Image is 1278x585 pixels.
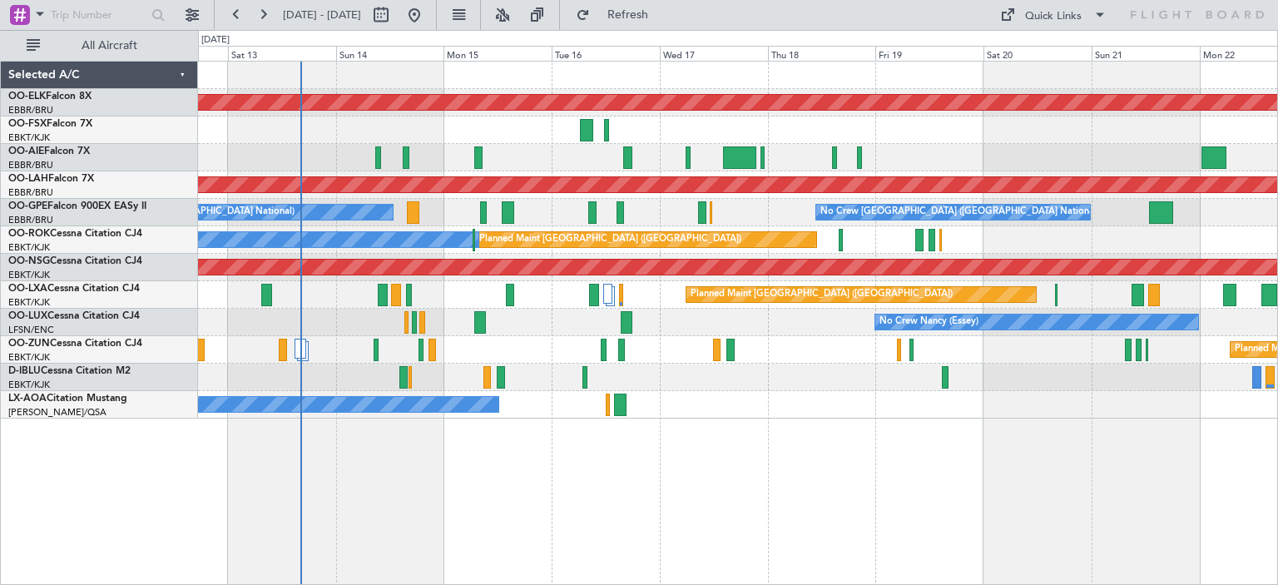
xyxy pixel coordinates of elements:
[1092,46,1200,61] div: Sun 21
[691,282,953,307] div: Planned Maint [GEOGRAPHIC_DATA] ([GEOGRAPHIC_DATA])
[992,2,1115,28] button: Quick Links
[8,296,50,309] a: EBKT/KJK
[8,119,47,129] span: OO-FSX
[8,311,47,321] span: OO-LUX
[8,174,94,184] a: OO-LAHFalcon 7X
[8,92,46,102] span: OO-ELK
[8,131,50,144] a: EBKT/KJK
[201,33,230,47] div: [DATE]
[43,40,176,52] span: All Aircraft
[8,269,50,281] a: EBKT/KJK
[8,394,127,404] a: LX-AOACitation Mustang
[8,311,140,321] a: OO-LUXCessna Citation CJ4
[8,324,54,336] a: LFSN/ENC
[8,92,92,102] a: OO-ELKFalcon 8X
[8,351,50,364] a: EBKT/KJK
[8,284,140,294] a: OO-LXACessna Citation CJ4
[660,46,768,61] div: Wed 17
[8,379,50,391] a: EBKT/KJK
[8,201,146,211] a: OO-GPEFalcon 900EX EASy II
[1025,8,1082,25] div: Quick Links
[768,46,876,61] div: Thu 18
[8,256,50,266] span: OO-NSG
[8,174,48,184] span: OO-LAH
[8,146,44,156] span: OO-AIE
[8,229,50,239] span: OO-ROK
[18,32,181,59] button: All Aircraft
[593,9,663,21] span: Refresh
[552,46,660,61] div: Tue 16
[479,227,741,252] div: Planned Maint [GEOGRAPHIC_DATA] ([GEOGRAPHIC_DATA])
[8,256,142,266] a: OO-NSGCessna Citation CJ4
[568,2,668,28] button: Refresh
[875,46,983,61] div: Fri 19
[8,214,53,226] a: EBBR/BRU
[8,119,92,129] a: OO-FSXFalcon 7X
[820,200,1099,225] div: No Crew [GEOGRAPHIC_DATA] ([GEOGRAPHIC_DATA] National)
[983,46,1092,61] div: Sat 20
[8,186,53,199] a: EBBR/BRU
[8,241,50,254] a: EBKT/KJK
[443,46,552,61] div: Mon 15
[283,7,361,22] span: [DATE] - [DATE]
[8,201,47,211] span: OO-GPE
[336,46,444,61] div: Sun 14
[8,146,90,156] a: OO-AIEFalcon 7X
[8,284,47,294] span: OO-LXA
[8,104,53,117] a: EBBR/BRU
[8,406,106,419] a: [PERSON_NAME]/QSA
[8,366,41,376] span: D-IBLU
[51,2,146,27] input: Trip Number
[8,366,131,376] a: D-IBLUCessna Citation M2
[8,159,53,171] a: EBBR/BRU
[8,339,50,349] span: OO-ZUN
[8,229,142,239] a: OO-ROKCessna Citation CJ4
[8,394,47,404] span: LX-AOA
[228,46,336,61] div: Sat 13
[8,339,142,349] a: OO-ZUNCessna Citation CJ4
[879,310,978,335] div: No Crew Nancy (Essey)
